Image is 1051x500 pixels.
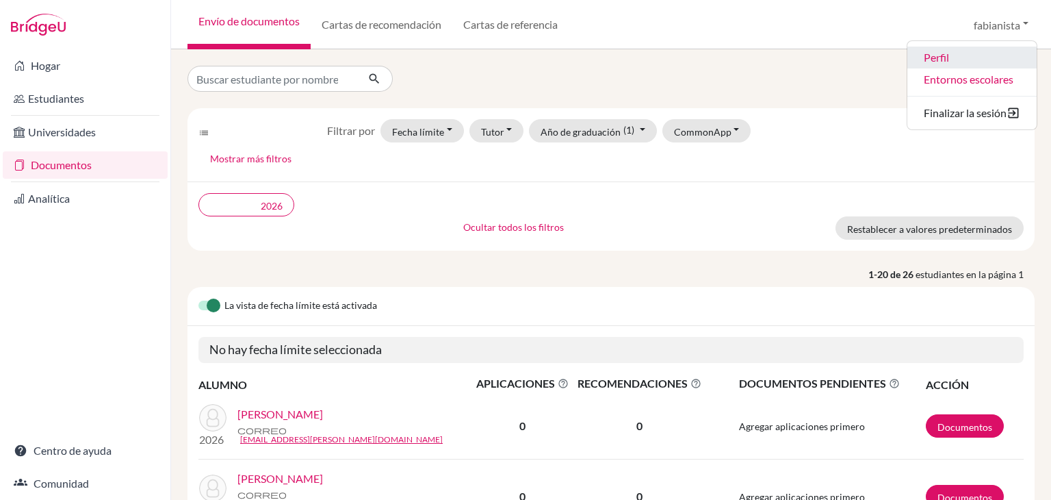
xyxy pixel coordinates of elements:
button: claro2026 [198,193,294,216]
a: Perfil [907,47,1037,68]
font: [EMAIL_ADDRESS][PERSON_NAME][DOMAIN_NAME] [240,434,443,445]
font: Documentos [937,421,992,433]
font: 0 [636,419,643,432]
font: Estudiantes [28,92,84,105]
font: ALUMNO [198,377,247,390]
a: Universidades [3,118,168,146]
font: Cartas de recomendación [322,18,441,31]
button: Año de graduación(1) [529,119,657,142]
button: Ocultar todos los filtrosflecha_hacia_arriba [452,216,835,239]
font: [PERSON_NAME] [237,472,323,485]
input: Buscar estudiante por nombre... [187,66,357,92]
a: Documentos [3,151,168,179]
font: La vista de fecha límite está activada [224,299,377,311]
a: [PERSON_NAME] [237,471,323,487]
font: 2026 [261,200,283,212]
font: Año de graduación [541,126,621,138]
font: Envío de documentos [198,14,300,27]
font: Entornos escolares [924,73,1013,86]
button: Finalizar la sesión [907,102,1037,124]
font: flecha_hacia_arriba [291,153,552,167]
font: CommonApp [674,126,731,138]
font: 0 [519,419,525,432]
font: APLICACIONES [476,377,555,390]
button: Fecha límite [380,119,464,142]
font: Filtrar por [327,124,375,137]
font: ACCIÓN [926,377,969,390]
font: Documentos [31,158,92,171]
font: Universidades [28,125,96,138]
a: Centro de ayuda [3,437,168,464]
button: Tutor [469,119,524,142]
font: Comunidad [34,477,89,490]
font: Perfil [924,51,949,64]
a: Entornos escolares [907,68,1037,90]
button: Mostrar más filtrosflecha_hacia_arriba [198,148,563,171]
font: Centro de ayuda [34,444,112,457]
button: fabianista [968,10,1035,38]
font: Finalizar la sesión [924,106,1007,119]
font: 2026 [199,433,224,446]
font: Analítica [28,192,70,205]
a: Documentos [926,414,1004,438]
font: correo [237,490,287,499]
font: Fecha límite [392,126,444,138]
font: Cartas de referencia [463,18,558,31]
button: Restablecer a valores predeterminados [835,216,1024,240]
a: [EMAIL_ADDRESS][PERSON_NAME][DOMAIN_NAME] [240,434,443,446]
font: Tutor [481,126,504,138]
font: RECOMENDACIONES [578,377,688,390]
ul: fabianista [907,40,1037,130]
font: fabianista [974,18,1020,32]
font: correo [237,425,287,435]
a: Analítica [3,185,168,212]
font: Agregar aplicaciones primero [739,421,865,432]
a: Hogar [3,52,168,79]
font: estudiantes en la página 1 [916,268,1024,280]
button: CommonApp [662,119,751,142]
font: (1) [623,124,634,136]
font: [PERSON_NAME] [237,408,323,421]
a: Estudiantes [3,85,168,112]
font: No hay fecha límite seleccionada [209,342,382,357]
a: [PERSON_NAME] [237,406,323,423]
font: Hogar [31,59,60,72]
a: Comunidad [3,470,168,497]
font: flecha_hacia_arriba [564,223,824,236]
font: Ocultar todos los filtros [463,221,564,233]
img: Puente-U [11,14,66,36]
font: Restablecer a valores predeterminados [847,223,1012,235]
font: 1-20 de 26 [868,268,913,280]
font: Mostrar más filtros [210,153,291,164]
font: claro [210,201,258,210]
font: lista de filtros [198,127,324,138]
img: Alzate Torcat, Antonella Victoria [199,404,226,432]
font: DOCUMENTOS PENDIENTES [739,377,886,390]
